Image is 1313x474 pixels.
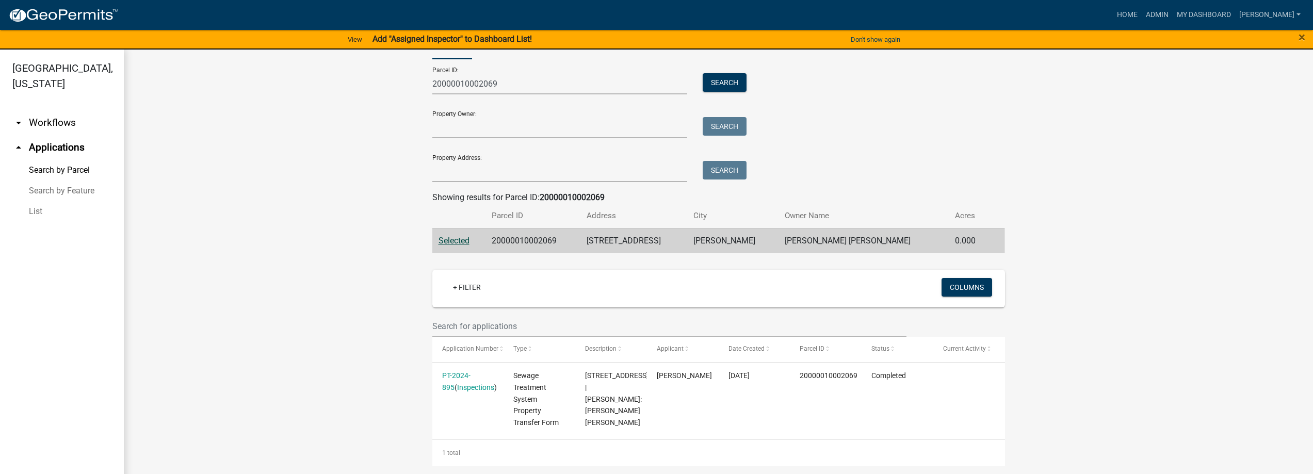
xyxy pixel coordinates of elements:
[728,371,750,380] span: 06/24/2024
[871,371,906,380] span: Completed
[942,278,992,297] button: Columns
[703,161,747,179] button: Search
[372,34,532,44] strong: Add "Assigned Inspector" to Dashboard List!
[513,371,559,427] span: Sewage Treatment System Property Transfer Form
[12,117,25,129] i: arrow_drop_down
[871,345,889,352] span: Status
[800,371,857,380] span: 20000010002069
[1299,31,1305,43] button: Close
[580,204,687,228] th: Address
[585,371,649,427] span: 45816 DEVILS LAKE RD | Buyer: Kevin James Schulz
[432,316,907,337] input: Search for applications
[703,117,747,136] button: Search
[1173,5,1235,25] a: My Dashboard
[439,236,469,246] a: Selected
[687,204,779,228] th: City
[485,204,581,228] th: Parcel ID
[862,337,933,362] datatable-header-cell: Status
[344,31,366,48] a: View
[504,337,575,362] datatable-header-cell: Type
[779,228,949,253] td: [PERSON_NAME] [PERSON_NAME]
[12,141,25,154] i: arrow_drop_up
[647,337,719,362] datatable-header-cell: Applicant
[719,337,790,362] datatable-header-cell: Date Created
[1142,5,1173,25] a: Admin
[703,73,747,92] button: Search
[513,345,527,352] span: Type
[790,337,862,362] datatable-header-cell: Parcel ID
[585,345,617,352] span: Description
[485,228,581,253] td: 20000010002069
[445,278,489,297] a: + Filter
[457,383,494,391] a: Inspections
[580,228,687,253] td: [STREET_ADDRESS]
[432,337,504,362] datatable-header-cell: Application Number
[687,228,779,253] td: [PERSON_NAME]
[442,371,471,391] a: PT-2024-895
[442,370,494,394] div: ( )
[657,371,712,380] span: Kirt Wilde
[432,440,1005,466] div: 1 total
[949,228,990,253] td: 0.000
[933,337,1005,362] datatable-header-cell: Current Activity
[800,345,824,352] span: Parcel ID
[1113,5,1142,25] a: Home
[847,31,904,48] button: Don't show again
[442,345,498,352] span: Application Number
[540,192,605,202] strong: 20000010002069
[949,204,990,228] th: Acres
[779,204,949,228] th: Owner Name
[1299,30,1305,44] span: ×
[657,345,684,352] span: Applicant
[728,345,765,352] span: Date Created
[943,345,986,352] span: Current Activity
[1235,5,1305,25] a: [PERSON_NAME]
[432,191,1005,204] div: Showing results for Parcel ID:
[575,337,647,362] datatable-header-cell: Description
